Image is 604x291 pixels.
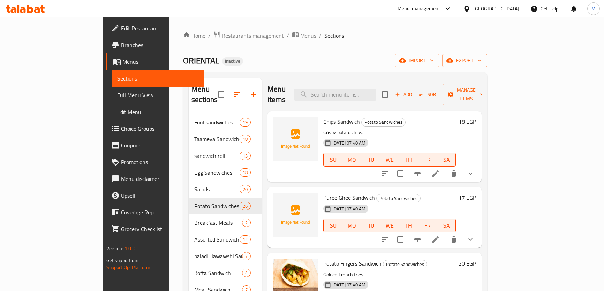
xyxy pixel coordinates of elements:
button: SU [323,153,342,167]
span: TU [364,221,377,231]
button: import [395,54,439,67]
button: show more [462,165,479,182]
span: [DATE] 07:40 AM [330,140,368,146]
span: Potato Sandwiches [362,118,405,126]
span: Kofta Sandwich [194,269,242,277]
span: Sort items [415,89,443,100]
li: / [287,31,289,40]
button: MO [342,219,361,232]
button: SA [437,219,456,232]
span: Foul sandwiches [194,118,240,127]
a: Menu disclaimer [106,170,204,187]
a: Menus [106,53,204,70]
div: sandwich roll13 [189,147,262,164]
p: Golden French fries. [323,270,456,279]
span: SA [440,155,453,165]
span: Choice Groups [121,124,198,133]
div: Salads [194,185,240,193]
a: Edit Menu [112,104,204,120]
span: Edit Restaurant [121,24,198,32]
span: 7 [242,253,250,260]
h2: Menu sections [191,84,218,105]
span: TH [402,221,415,231]
p: Crispy potato chips. [323,128,456,137]
button: Sort [417,89,440,100]
svg: Show Choices [466,235,475,244]
span: MO [345,155,358,165]
span: Restaurants management [222,31,284,40]
span: sandwich roll [194,152,240,160]
a: Coupons [106,137,204,154]
span: Taameya Sandwiches [194,135,240,143]
span: SU [326,155,340,165]
span: Select section [378,87,392,102]
span: Potato Sandwiches [194,202,240,210]
span: 2 [242,220,250,226]
div: Kofta Sandwich4 [189,265,262,281]
h6: 17 EGP [459,193,476,202]
span: Potato Sandwiches [383,260,427,268]
span: M [591,5,596,13]
span: Version: [106,244,123,253]
button: show more [462,231,479,248]
span: FR [421,221,434,231]
span: Breakfast Meals [194,219,242,227]
a: Branches [106,37,204,53]
span: SA [440,221,453,231]
span: TU [364,155,377,165]
button: export [442,54,487,67]
span: Coverage Report [121,208,198,216]
button: sort-choices [376,231,393,248]
span: Assorted Sandwich [194,235,240,244]
a: Upsell [106,187,204,204]
span: Grocery Checklist [121,225,198,233]
span: Sections [117,74,198,83]
div: Potato Sandwiches [376,194,421,202]
a: Full Menu View [112,87,204,104]
span: MO [345,221,358,231]
a: Support.OpsPlatform [106,263,151,272]
span: export [448,56,482,65]
span: Add [394,91,413,99]
button: FR [418,219,437,232]
span: 26 [240,203,250,209]
span: Sections [324,31,344,40]
span: WE [383,221,397,231]
div: Salads20 [189,181,262,198]
span: Manage items [448,86,484,103]
h6: 18 EGP [459,117,476,127]
img: Chips Sandwich [273,117,318,161]
button: SA [437,153,456,167]
span: SU [326,221,340,231]
span: Upsell [121,191,198,200]
span: Edit Menu [117,108,198,116]
span: import [400,56,434,65]
button: Branch-specific-item [409,231,426,248]
button: delete [445,231,462,248]
a: Restaurants management [213,31,284,40]
div: Menu-management [398,5,440,13]
div: items [242,219,251,227]
div: [GEOGRAPHIC_DATA] [473,5,519,13]
input: search [294,89,376,101]
button: TU [361,153,380,167]
a: Edit Restaurant [106,20,204,37]
a: Menus [292,31,316,40]
span: Puree Ghee Sandwich [323,192,375,203]
button: WE [380,219,399,232]
span: Inactive [222,58,243,64]
a: Choice Groups [106,120,204,137]
button: Branch-specific-item [409,165,426,182]
button: FR [418,153,437,167]
button: Add [392,89,415,100]
span: 4 [242,270,250,276]
h2: Menu items [267,84,286,105]
span: Potato Sandwiches [377,194,420,202]
button: sort-choices [376,165,393,182]
div: items [240,185,251,193]
span: Menus [300,31,316,40]
span: Coupons [121,141,198,150]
